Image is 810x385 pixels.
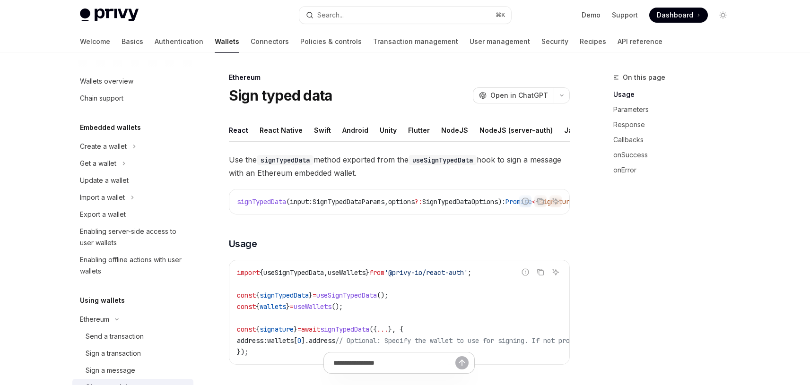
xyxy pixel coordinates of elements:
[80,192,125,203] div: Import a wallet
[290,197,309,206] span: input
[613,102,738,117] a: Parameters
[260,268,263,277] span: {
[613,132,738,147] a: Callbacks
[324,268,328,277] span: ,
[286,302,290,311] span: }
[80,314,109,325] div: Ethereum
[260,119,303,141] button: React Native
[564,119,581,141] button: Java
[479,119,553,141] button: NodeJS (server-auth)
[260,325,294,334] span: signature
[309,336,335,345] span: address
[237,336,267,345] span: address:
[301,325,320,334] span: await
[72,73,193,90] a: Wallets overview
[256,302,260,311] span: {
[384,197,388,206] span: ,
[309,197,313,206] span: :
[72,311,193,328] button: Toggle Ethereum section
[519,195,531,207] button: Report incorrect code
[229,153,570,180] span: Use the method exported from the hook to sign a message with an Ethereum embedded wallet.
[251,30,289,53] a: Connectors
[72,90,193,107] a: Chain support
[534,266,547,278] button: Copy the contents from the code block
[237,302,256,311] span: const
[320,325,369,334] span: signTypedData
[80,158,116,169] div: Get a wallet
[72,345,193,362] a: Sign a transaction
[618,30,662,53] a: API reference
[80,226,188,248] div: Enabling server-side access to user wallets
[80,122,141,133] h5: Embedded wallets
[256,325,260,334] span: {
[316,291,377,299] span: useSignTypedData
[256,291,260,299] span: {
[260,291,309,299] span: signTypedData
[237,348,248,356] span: });
[613,147,738,163] a: onSuccess
[299,7,511,24] button: Open search
[86,348,141,359] div: Sign a transaction
[294,325,297,334] span: }
[309,291,313,299] span: }
[649,8,708,23] a: Dashboard
[229,73,570,82] div: Ethereum
[342,119,368,141] button: Android
[388,197,415,206] span: options
[331,302,343,311] span: ();
[237,325,256,334] span: const
[72,206,193,223] a: Export a wallet
[549,266,562,278] button: Ask AI
[366,268,369,277] span: }
[549,195,562,207] button: Ask AI
[229,119,248,141] button: React
[286,197,290,206] span: (
[580,30,606,53] a: Recipes
[80,295,125,306] h5: Using wallets
[333,352,455,373] input: Ask a question...
[72,251,193,280] a: Enabling offline actions with user wallets
[328,268,366,277] span: useWallets
[441,119,468,141] button: NodeJS
[86,365,135,376] div: Sign a message
[72,362,193,379] a: Sign a message
[388,325,403,334] span: }, {
[72,328,193,345] a: Send a transaction
[613,117,738,132] a: Response
[290,302,294,311] span: =
[215,30,239,53] a: Wallets
[72,155,193,172] button: Toggle Get a wallet section
[498,197,505,206] span: ):
[313,291,316,299] span: =
[496,11,505,19] span: ⌘ K
[384,268,468,277] span: '@privy-io/react-auth'
[257,155,314,165] code: signTypedData
[297,336,301,345] span: 0
[468,268,471,277] span: ;
[80,76,133,87] div: Wallets overview
[409,155,477,165] code: useSignTypedData
[534,195,547,207] button: Copy the contents from the code block
[470,30,530,53] a: User management
[377,291,388,299] span: ();
[317,9,344,21] div: Search...
[301,336,309,345] span: ].
[335,336,710,345] span: // Optional: Specify the wallet to use for signing. If not provided, the first wallet will be used.
[300,30,362,53] a: Policies & controls
[455,356,469,369] button: Send message
[80,254,188,277] div: Enabling offline actions with user wallets
[380,119,397,141] button: Unity
[237,197,286,206] span: signTypedData
[369,325,377,334] span: ({
[80,141,127,152] div: Create a wallet
[294,302,331,311] span: useWallets
[715,8,731,23] button: Toggle dark mode
[613,163,738,178] a: onError
[72,189,193,206] button: Toggle Import a wallet section
[229,237,257,250] span: Usage
[373,30,458,53] a: Transaction management
[297,325,301,334] span: =
[72,138,193,155] button: Toggle Create a wallet section
[505,197,532,206] span: Promise
[314,119,331,141] button: Swift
